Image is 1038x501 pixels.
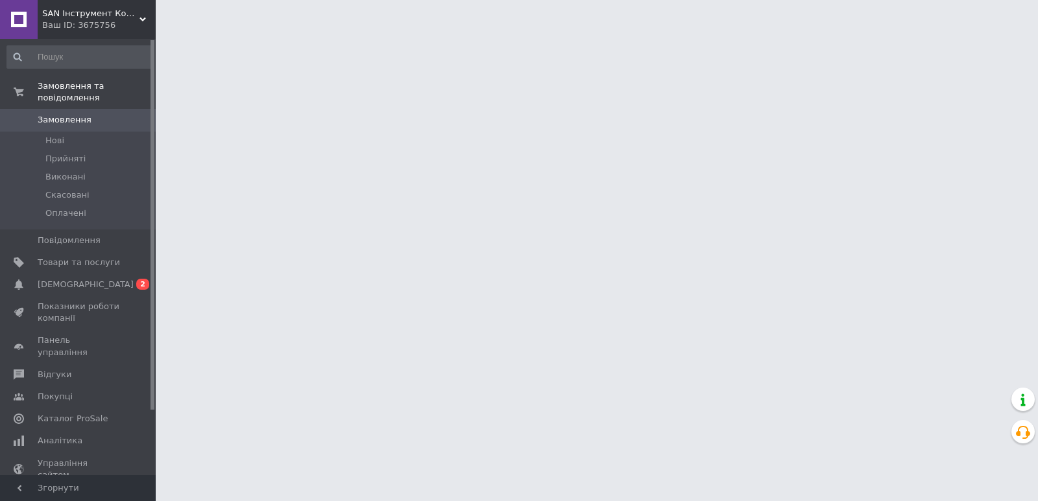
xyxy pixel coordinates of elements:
[38,301,120,324] span: Показники роботи компанії
[38,413,108,425] span: Каталог ProSale
[45,135,64,146] span: Нові
[38,114,91,126] span: Замовлення
[45,171,86,183] span: Виконані
[38,391,73,402] span: Покупці
[45,153,86,165] span: Прийняті
[6,45,153,69] input: Пошук
[42,19,156,31] div: Ваш ID: 3675756
[136,279,149,290] span: 2
[42,8,139,19] span: SAN Інструмент Комплектуючі Запчастини
[45,189,90,201] span: Скасовані
[38,279,134,290] span: [DEMOGRAPHIC_DATA]
[38,369,71,380] span: Відгуки
[45,207,86,219] span: Оплачені
[38,334,120,358] span: Панель управління
[38,257,120,268] span: Товари та послуги
[38,435,82,447] span: Аналітика
[38,458,120,481] span: Управління сайтом
[38,80,156,104] span: Замовлення та повідомлення
[38,235,101,246] span: Повідомлення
